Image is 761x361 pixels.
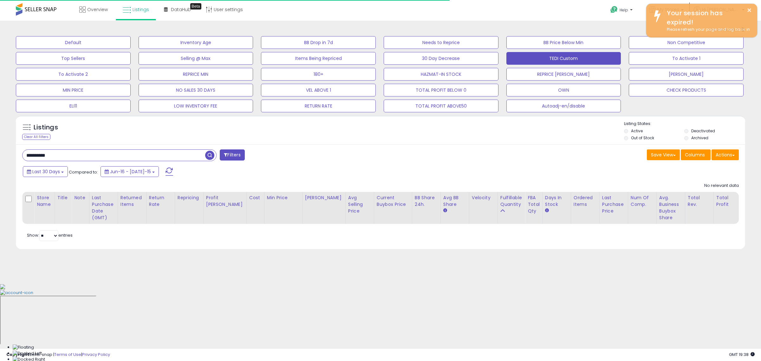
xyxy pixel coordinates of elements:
button: × [747,6,752,14]
button: To Activate 1 [629,52,744,65]
div: Return Rate [149,194,172,208]
button: RETURN RATE [261,100,376,112]
span: Show: entries [27,232,73,238]
button: To Activate 2 [16,68,131,81]
div: Fulfillable Quantity [500,194,522,208]
button: HAZMAT-IN STOCK [384,68,498,81]
div: No relevant data [704,183,739,189]
div: Ordered Items [574,194,597,208]
h5: Listings [34,123,58,132]
p: Listing States: [624,121,745,127]
button: Default [16,36,131,49]
div: Num of Comp. [631,194,654,208]
span: Compared to: [69,169,98,175]
button: REPRICE MIN [139,68,253,81]
img: Docked Left [13,351,42,357]
div: Avg BB Share [443,194,466,208]
button: Columns [681,149,711,160]
button: LOW INVENTORY FEE [139,100,253,112]
button: Filters [220,149,244,161]
button: TOTAL PROFIT ABOVE50 [384,100,498,112]
div: Total Rev. [688,194,711,208]
div: Avg. Business Buybox Share [659,194,682,221]
div: Title [57,194,69,201]
div: Returned Items [120,194,144,208]
div: Note [74,194,87,201]
button: Items Being Repriced [261,52,376,65]
button: [PERSON_NAME] [629,68,744,81]
a: Help [605,1,639,21]
div: Velocity [472,194,495,201]
button: Last 30 Days [23,166,68,177]
i: Get Help [610,6,618,14]
button: MIN PRICE [16,84,131,96]
button: Inventory Age [139,36,253,49]
label: Deactivated [691,128,715,134]
button: Non Competitive [629,36,744,49]
span: Help [620,7,628,13]
label: Archived [691,135,708,141]
span: DataHub [171,6,191,13]
button: TEDI Custom [506,52,621,65]
button: VEL ABOVE 1 [261,84,376,96]
button: ELI11 [16,100,131,112]
button: Top Sellers [16,52,131,65]
div: Current Buybox Price [377,194,409,208]
button: Needs to Reprice [384,36,498,49]
span: Overview [87,6,108,13]
button: NO SALES 30 DAYS [139,84,253,96]
label: Out of Stock [631,135,654,141]
div: Tooltip anchor [190,3,201,10]
span: Jun-16 - [DATE]-15 [110,168,151,175]
div: Days In Stock [545,194,568,208]
span: Last 30 Days [32,168,60,175]
div: Last Purchase Price [602,194,625,214]
div: Min Price [267,194,300,201]
button: Selling @ Max [139,52,253,65]
label: Active [631,128,643,134]
button: Jun-16 - [DATE]-15 [101,166,159,177]
div: Last Purchase Date (GMT) [92,194,115,221]
small: Days In Stock. [545,208,549,213]
button: TOTAL PROFIT BELOW 0 [384,84,498,96]
button: Actions [712,149,739,160]
span: Columns [685,152,705,158]
div: Clear All Filters [22,134,50,140]
button: OWN [506,84,621,96]
button: Autoadj-en/disable [506,100,621,112]
small: Avg BB Share. [443,208,447,213]
span: Listings [133,6,149,13]
button: BB Drop in 7d [261,36,376,49]
div: FBA Total Qty [528,194,540,214]
div: BB Share 24h. [415,194,438,208]
button: 180+ [261,68,376,81]
div: Please refresh your page and log back in [662,27,752,33]
div: Store Name [37,194,52,208]
div: Cost [249,194,262,201]
div: Total Profit [716,194,739,208]
div: Repricing [178,194,201,201]
button: 30 Day Decrease [384,52,498,65]
button: Save View [647,149,680,160]
button: CHECK PRODUCTS [629,84,744,96]
img: Floating [13,345,34,351]
div: Your session has expired! [662,9,752,27]
button: BB Price Below Min [506,36,621,49]
button: REPRICE [PERSON_NAME] [506,68,621,81]
div: Avg Selling Price [348,194,371,214]
div: Profit [PERSON_NAME] [206,194,244,208]
div: [PERSON_NAME] [305,194,343,201]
